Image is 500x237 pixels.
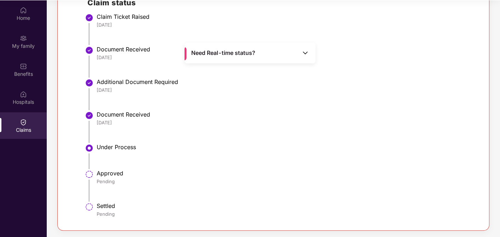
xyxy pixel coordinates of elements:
[85,46,93,55] img: svg+xml;base64,PHN2ZyBpZD0iU3RlcC1Eb25lLTMyeDMyIiB4bWxucz0iaHR0cDovL3d3dy53My5vcmcvMjAwMC9zdmciIH...
[302,49,309,56] img: Toggle Icon
[97,13,473,20] div: Claim Ticket Raised
[85,170,93,179] img: svg+xml;base64,PHN2ZyBpZD0iU3RlcC1QZW5kaW5nLTMyeDMyIiB4bWxucz0iaHR0cDovL3d3dy53My5vcmcvMjAwMC9zdm...
[20,119,27,126] img: svg+xml;base64,PHN2ZyBpZD0iQ2xhaW0iIHhtbG5zPSJodHRwOi8vd3d3LnczLm9yZy8yMDAwL3N2ZyIgd2lkdGg9IjIwIi...
[85,79,93,87] img: svg+xml;base64,PHN2ZyBpZD0iU3RlcC1Eb25lLTMyeDMyIiB4bWxucz0iaHR0cDovL3d3dy53My5vcmcvMjAwMC9zdmciIH...
[97,178,473,185] div: Pending
[97,111,473,118] div: Document Received
[20,91,27,98] img: svg+xml;base64,PHN2ZyBpZD0iSG9zcGl0YWxzIiB4bWxucz0iaHR0cDovL3d3dy53My5vcmcvMjAwMC9zdmciIHdpZHRoPS...
[97,22,473,28] div: [DATE]
[85,144,93,152] img: svg+xml;base64,PHN2ZyBpZD0iU3RlcC1BY3RpdmUtMzJ4MzIiIHhtbG5zPSJodHRwOi8vd3d3LnczLm9yZy8yMDAwL3N2Zy...
[97,87,473,93] div: [DATE]
[20,7,27,14] img: svg+xml;base64,PHN2ZyBpZD0iSG9tZSIgeG1sbnM9Imh0dHA6Ly93d3cudzMub3JnLzIwMDAvc3ZnIiB3aWR0aD0iMjAiIG...
[85,111,93,120] img: svg+xml;base64,PHN2ZyBpZD0iU3RlcC1Eb25lLTMyeDMyIiB4bWxucz0iaHR0cDovL3d3dy53My5vcmcvMjAwMC9zdmciIH...
[97,143,473,151] div: Under Process
[20,63,27,70] img: svg+xml;base64,PHN2ZyBpZD0iQmVuZWZpdHMiIHhtbG5zPSJodHRwOi8vd3d3LnczLm9yZy8yMDAwL3N2ZyIgd2lkdGg9Ij...
[85,13,93,22] img: svg+xml;base64,PHN2ZyBpZD0iU3RlcC1Eb25lLTMyeDMyIiB4bWxucz0iaHR0cDovL3d3dy53My5vcmcvMjAwMC9zdmciIH...
[97,202,473,209] div: Settled
[97,46,473,53] div: Document Received
[97,211,473,217] div: Pending
[97,78,473,85] div: Additional Document Required
[191,49,255,57] span: Need Real-time status?
[85,203,93,211] img: svg+xml;base64,PHN2ZyBpZD0iU3RlcC1QZW5kaW5nLTMyeDMyIiB4bWxucz0iaHR0cDovL3d3dy53My5vcmcvMjAwMC9zdm...
[97,119,473,126] div: [DATE]
[97,54,473,61] div: [DATE]
[97,170,473,177] div: Approved
[20,35,27,42] img: svg+xml;base64,PHN2ZyB3aWR0aD0iMjAiIGhlaWdodD0iMjAiIHZpZXdCb3g9IjAgMCAyMCAyMCIgZmlsbD0ibm9uZSIgeG...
